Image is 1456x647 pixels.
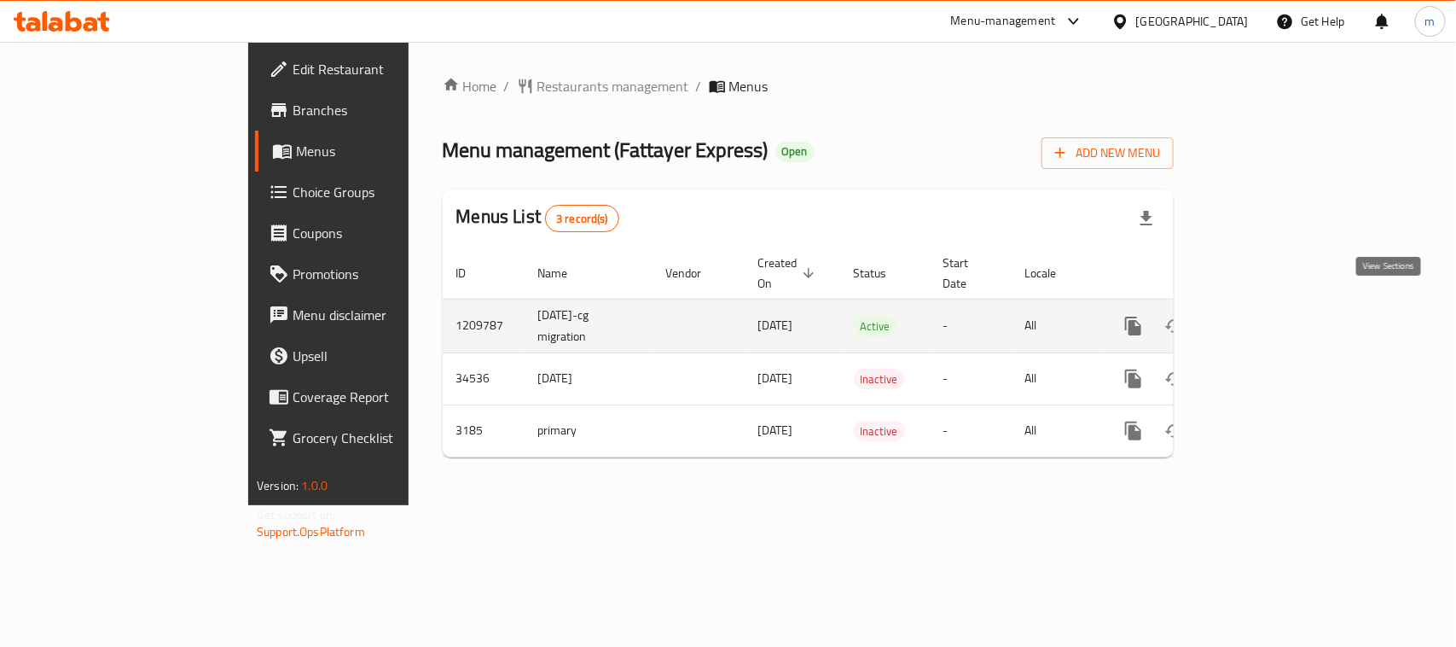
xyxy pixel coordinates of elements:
div: Export file [1126,198,1167,239]
td: primary [525,405,653,457]
button: Change Status [1154,411,1195,452]
span: Menus [296,141,478,161]
a: Upsell [255,335,491,376]
span: Start Date [943,253,991,294]
span: [DATE] [758,314,793,336]
span: Active [854,317,897,336]
span: Upsell [293,346,478,366]
button: Add New Menu [1041,137,1174,169]
span: Menu management ( Fattayer Express ) [443,131,769,169]
span: Menus [729,76,769,96]
a: Branches [255,90,491,131]
button: Change Status [1154,306,1195,347]
table: enhanced table [443,248,1291,458]
h2: Menus List [456,204,619,232]
span: Promotions [293,264,478,284]
span: 1.0.0 [301,475,328,497]
span: Inactive [854,422,905,441]
li: / [696,76,702,96]
span: Vendor [666,263,724,283]
td: - [930,353,1012,405]
td: All [1012,353,1099,405]
div: Active [854,316,897,336]
span: Edit Restaurant [293,59,478,79]
li: / [504,76,510,96]
a: Choice Groups [255,172,491,213]
span: Status [854,263,909,283]
span: Add New Menu [1055,143,1160,164]
span: Coverage Report [293,387,478,407]
span: Menu disclaimer [293,305,478,325]
td: [DATE] [525,353,653,405]
div: Menu-management [951,11,1056,32]
span: Version: [257,475,299,497]
span: Open [775,144,815,159]
span: Get support on: [257,504,335,526]
span: [DATE] [758,419,793,441]
span: m [1425,12,1436,31]
span: Grocery Checklist [293,428,478,448]
div: [GEOGRAPHIC_DATA] [1136,12,1249,31]
a: Promotions [255,254,491,294]
span: [DATE] [758,367,793,389]
a: Menus [255,131,491,172]
div: Open [775,142,815,162]
td: - [930,405,1012,457]
th: Actions [1099,248,1291,300]
span: Restaurants management [537,76,689,96]
button: Change Status [1154,358,1195,399]
div: Total records count [545,205,619,232]
button: more [1113,358,1154,399]
nav: breadcrumb [443,76,1174,96]
a: Restaurants management [517,76,689,96]
span: 3 record(s) [546,211,618,227]
td: All [1012,405,1099,457]
span: ID [456,263,489,283]
span: Inactive [854,370,905,389]
span: Created On [758,253,820,294]
td: [DATE]-cg migration [525,299,653,353]
td: All [1012,299,1099,353]
a: Support.OpsPlatform [257,521,365,543]
span: Branches [293,100,478,120]
span: Locale [1025,263,1079,283]
td: - [930,299,1012,353]
button: more [1113,411,1154,452]
a: Menu disclaimer [255,294,491,335]
a: Coverage Report [255,376,491,417]
a: Coupons [255,213,491,254]
span: Coupons [293,223,478,243]
button: more [1113,306,1154,347]
span: Name [538,263,590,283]
span: Choice Groups [293,182,478,202]
a: Grocery Checklist [255,417,491,458]
a: Edit Restaurant [255,49,491,90]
